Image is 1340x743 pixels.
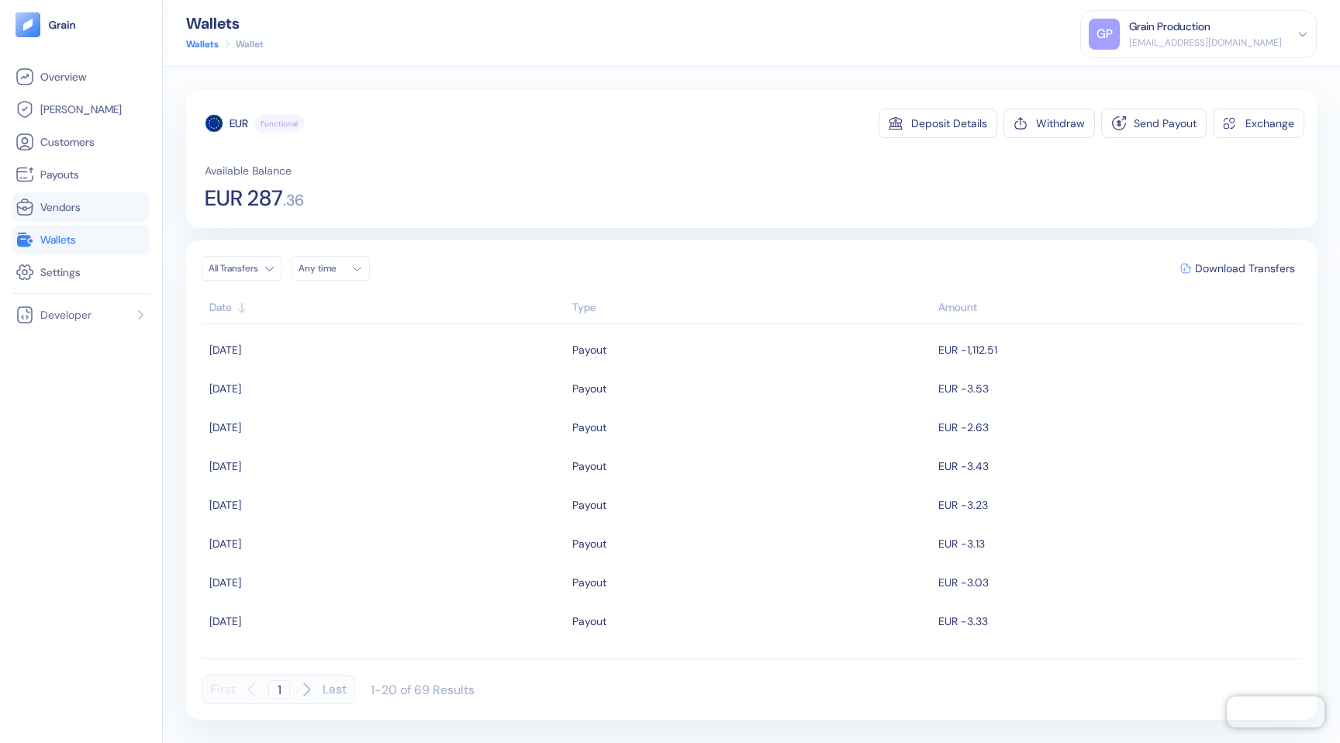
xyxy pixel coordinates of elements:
[40,199,81,215] span: Vendors
[205,188,283,209] span: EUR 287
[16,67,147,86] a: Overview
[186,16,264,31] div: Wallets
[299,262,345,275] div: Any time
[16,133,147,151] a: Customers
[202,563,568,602] td: [DATE]
[572,453,606,479] div: Payout
[934,330,1301,369] td: EUR -1,112.51
[40,134,95,150] span: Customers
[40,232,76,247] span: Wallets
[205,163,292,178] span: Available Balance
[572,569,606,596] div: Payout
[938,299,1293,316] div: Sort descending
[1174,257,1301,280] button: Download Transfers
[16,263,147,282] a: Settings
[879,109,997,138] button: Deposit Details
[572,530,606,557] div: Payout
[16,100,147,119] a: [PERSON_NAME]
[283,192,304,208] span: . 36
[572,647,606,673] div: Payout
[48,19,77,30] img: logo
[202,602,568,641] td: [DATE]
[1227,696,1324,727] iframe: Chatra live chat
[40,102,122,117] span: [PERSON_NAME]
[572,299,931,316] div: Sort ascending
[40,167,79,182] span: Payouts
[1101,109,1207,138] button: Send Payout
[934,447,1301,486] td: EUR -3.43
[1129,19,1210,35] div: Grain Production
[16,165,147,184] a: Payouts
[1089,19,1120,50] div: GP
[1134,118,1197,129] div: Send Payout
[202,524,568,563] td: [DATE]
[261,118,298,130] span: Functional
[209,299,565,316] div: Sort ascending
[572,337,606,363] div: Payout
[1003,109,1095,138] button: Withdraw
[934,408,1301,447] td: EUR -2.63
[572,414,606,441] div: Payout
[572,375,606,402] div: Payout
[40,264,81,280] span: Settings
[292,256,370,281] button: Any time
[40,69,86,85] span: Overview
[202,408,568,447] td: [DATE]
[1195,263,1295,274] span: Download Transfers
[202,641,568,679] td: [DATE]
[934,602,1301,641] td: EUR -3.33
[202,369,568,408] td: [DATE]
[16,12,40,37] img: logo-tablet-V2.svg
[572,492,606,518] div: Payout
[210,675,236,704] button: First
[202,447,568,486] td: [DATE]
[1213,109,1304,138] button: Exchange
[16,198,147,216] a: Vendors
[40,307,92,323] span: Developer
[911,118,987,129] div: Deposit Details
[371,682,475,698] div: 1-20 of 69 Results
[934,641,1301,679] td: EUR -2.83
[934,369,1301,408] td: EUR -3.53
[934,563,1301,602] td: EUR -3.03
[572,608,606,634] div: Payout
[323,675,347,704] button: Last
[202,330,568,369] td: [DATE]
[202,486,568,524] td: [DATE]
[1129,36,1282,50] div: [EMAIL_ADDRESS][DOMAIN_NAME]
[230,116,248,131] div: EUR
[934,524,1301,563] td: EUR -3.13
[1245,118,1294,129] div: Exchange
[16,230,147,249] a: Wallets
[1036,118,1085,129] div: Withdraw
[186,37,219,51] a: Wallets
[934,486,1301,524] td: EUR -3.23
